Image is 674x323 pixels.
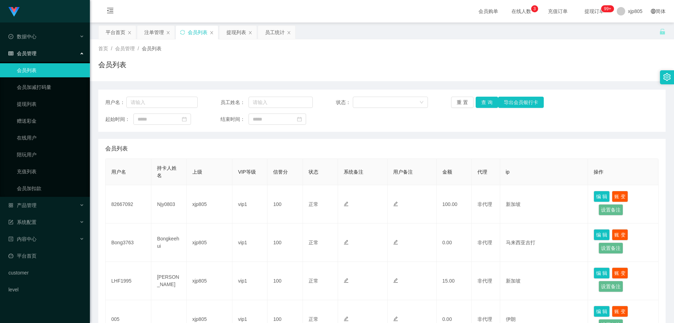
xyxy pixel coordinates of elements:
a: 充值列表 [17,164,84,179]
div: 注单管理 [144,26,164,39]
td: xjp805 [187,262,232,300]
span: 正常 [309,316,318,322]
i: 图标: edit [344,201,349,206]
span: 会员列表 [142,46,161,51]
a: level [8,283,84,297]
i: 图标: calendar [182,117,187,122]
i: 图标: close [127,31,132,35]
button: 账 变 [612,267,628,279]
span: 状态 [309,169,318,175]
div: 提现列表 [226,26,246,39]
a: 赠送彩金 [17,114,84,128]
span: 持卡人姓名 [157,165,177,178]
span: 用户备注 [393,169,413,175]
span: 正常 [309,240,318,245]
span: VIP等级 [238,169,256,175]
i: 图标: close [287,31,291,35]
td: 82667092 [106,185,151,224]
span: 正常 [309,278,318,284]
td: xjp805 [187,185,232,224]
i: 图标: edit [344,278,349,283]
button: 编 辑 [594,191,610,202]
i: 图标: edit [393,316,398,321]
a: 提现列表 [17,97,84,111]
span: 用户名 [111,169,126,175]
span: 非代理 [477,240,492,245]
i: 图标: menu-fold [98,0,122,23]
a: customer [8,266,84,280]
td: 新加坡 [500,262,588,300]
td: xjp805 [187,224,232,262]
td: 100.00 [437,185,472,224]
span: 数据中心 [8,34,37,39]
i: 图标: close [166,31,170,35]
button: 编 辑 [594,306,610,317]
input: 请输入 [249,97,313,108]
span: 用户名： [105,99,126,106]
td: 15.00 [437,262,472,300]
span: 非代理 [477,201,492,207]
span: 信誉分 [273,169,288,175]
td: vip1 [232,224,267,262]
span: 正常 [309,201,318,207]
td: 100 [267,224,303,262]
i: 图标: setting [663,73,671,81]
sup: 256 [601,5,614,12]
button: 账 变 [612,191,628,202]
span: 会员管理 [115,46,135,51]
a: 会员列表 [17,63,84,77]
td: LHF1995 [106,262,151,300]
span: 充值订单 [544,9,571,14]
i: 图标: edit [393,278,398,283]
td: [PERSON_NAME] [151,262,186,300]
h1: 会员列表 [98,59,126,70]
span: / [138,46,139,51]
a: 图标: dashboard平台首页 [8,249,84,263]
td: 100 [267,185,303,224]
span: / [111,46,112,51]
span: 结束时间： [220,116,249,123]
i: 图标: calendar [297,117,302,122]
td: Bong3763 [106,224,151,262]
p: 3 [533,5,536,12]
i: 图标: edit [344,240,349,245]
i: 图标: unlock [659,28,666,35]
td: 马来西亚吉打 [500,224,588,262]
i: 图标: appstore-o [8,203,13,208]
span: 产品管理 [8,202,37,208]
button: 账 变 [612,229,628,240]
span: 金额 [442,169,452,175]
input: 请输入 [126,97,198,108]
i: 图标: edit [393,240,398,245]
span: 非代理 [477,316,492,322]
span: 操作 [594,169,603,175]
button: 编 辑 [594,267,610,279]
i: 图标: profile [8,237,13,241]
span: 起始时间： [105,116,133,123]
span: 会员列表 [105,144,128,153]
button: 查 询 [476,97,498,108]
button: 设置备注 [599,204,623,215]
td: Bongkeehui [151,224,186,262]
td: vip1 [232,185,267,224]
td: 新加坡 [500,185,588,224]
span: 首页 [98,46,108,51]
i: 图标: down [419,100,424,105]
img: logo.9652507e.png [8,7,20,17]
i: 图标: global [651,9,656,14]
span: 系统配置 [8,219,37,225]
a: 在线用户 [17,131,84,145]
span: 系统备注 [344,169,363,175]
button: 账 变 [612,306,628,317]
button: 设置备注 [599,281,623,292]
span: 内容中心 [8,236,37,242]
a: 会员加减打码量 [17,80,84,94]
i: 图标: check-circle-o [8,34,13,39]
a: 陪玩用户 [17,148,84,162]
td: 0.00 [437,224,472,262]
i: 图标: sync [180,30,185,35]
sup: 3 [531,5,538,12]
button: 重 置 [451,97,474,108]
i: 图标: table [8,51,13,56]
span: 上级 [192,169,202,175]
